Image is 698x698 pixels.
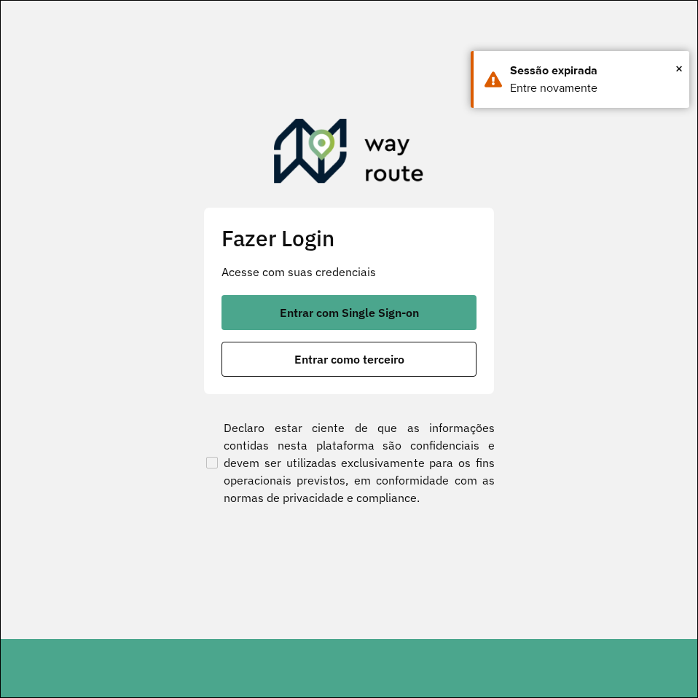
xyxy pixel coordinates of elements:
img: Roteirizador AmbevTech [274,119,424,189]
div: Entre novamente [510,79,678,97]
label: Declaro estar ciente de que as informações contidas nesta plataforma são confidenciais e devem se... [203,419,495,506]
h2: Fazer Login [221,225,477,251]
button: button [221,342,477,377]
button: Close [675,58,683,79]
span: × [675,58,683,79]
p: Acesse com suas credenciais [221,263,477,281]
span: Entrar como terceiro [294,353,404,365]
div: Sessão expirada [510,62,678,79]
span: Entrar com Single Sign-on [280,307,419,318]
button: button [221,295,477,330]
